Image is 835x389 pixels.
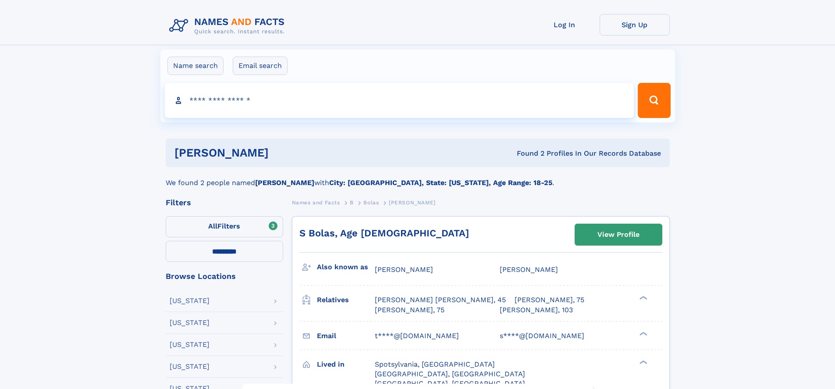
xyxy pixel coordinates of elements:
b: City: [GEOGRAPHIC_DATA], State: [US_STATE], Age Range: 18-25 [329,178,552,187]
span: [GEOGRAPHIC_DATA], [GEOGRAPHIC_DATA] [375,370,525,378]
div: View Profile [597,225,640,245]
div: ❯ [637,359,648,365]
h3: Email [317,328,375,343]
h3: Also known as [317,260,375,275]
span: [GEOGRAPHIC_DATA], [GEOGRAPHIC_DATA] [375,379,525,388]
div: Filters [166,199,283,207]
a: [PERSON_NAME], 75 [375,305,444,315]
span: Spotsylvania, [GEOGRAPHIC_DATA] [375,360,495,368]
a: Names and Facts [292,197,340,208]
a: View Profile [575,224,662,245]
a: [PERSON_NAME], 75 [515,295,584,305]
a: S Bolas, Age [DEMOGRAPHIC_DATA] [299,228,469,239]
div: [US_STATE] [170,319,210,326]
div: Found 2 Profiles In Our Records Database [393,149,661,158]
input: search input [165,83,634,118]
a: Bolas [363,197,379,208]
h3: Lived in [317,357,375,372]
img: Logo Names and Facts [166,14,292,38]
a: Log In [529,14,600,36]
span: [PERSON_NAME] [375,265,433,274]
span: [PERSON_NAME] [500,265,558,274]
a: [PERSON_NAME], 103 [500,305,573,315]
label: Email search [233,57,288,75]
div: We found 2 people named with . [166,167,670,188]
span: All [208,222,217,230]
div: [US_STATE] [170,363,210,370]
div: ❯ [637,331,648,336]
a: B [350,197,354,208]
label: Name search [167,57,224,75]
label: Filters [166,216,283,237]
span: Bolas [363,200,379,206]
b: [PERSON_NAME] [255,178,314,187]
button: Search Button [638,83,670,118]
h3: Relatives [317,293,375,307]
div: ❯ [637,295,648,301]
span: [PERSON_NAME] [389,200,436,206]
div: [US_STATE] [170,297,210,304]
div: Browse Locations [166,272,283,280]
a: [PERSON_NAME] [PERSON_NAME], 45 [375,295,506,305]
a: Sign Up [600,14,670,36]
h1: [PERSON_NAME] [174,147,393,158]
span: B [350,200,354,206]
div: [US_STATE] [170,341,210,348]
